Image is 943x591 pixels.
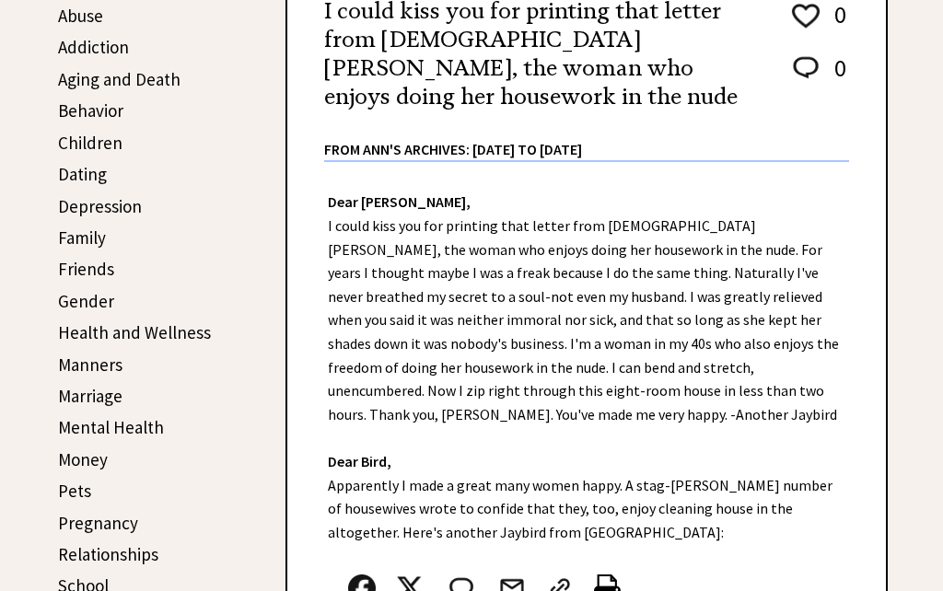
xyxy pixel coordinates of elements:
[58,196,142,218] a: Depression
[789,1,822,33] img: heart_outline%201.png
[58,133,122,155] a: Children
[58,386,122,408] a: Marriage
[58,291,114,313] a: Gender
[58,69,180,91] a: Aging and Death
[58,164,107,186] a: Dating
[58,354,122,377] a: Manners
[58,259,114,281] a: Friends
[58,37,129,59] a: Addiction
[328,193,471,212] strong: Dear [PERSON_NAME],
[58,6,103,28] a: Abuse
[58,449,108,471] a: Money
[58,481,91,503] a: Pets
[825,53,847,102] td: 0
[789,54,822,84] img: message_round%202.png
[58,513,138,535] a: Pregnancy
[58,417,164,439] a: Mental Health
[58,322,211,344] a: Health and Wellness
[324,112,849,161] div: From Ann's Archives: [DATE] to [DATE]
[58,544,158,566] a: Relationships
[328,453,391,471] strong: Dear Bird,
[58,227,106,249] a: Family
[58,100,123,122] a: Behavior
